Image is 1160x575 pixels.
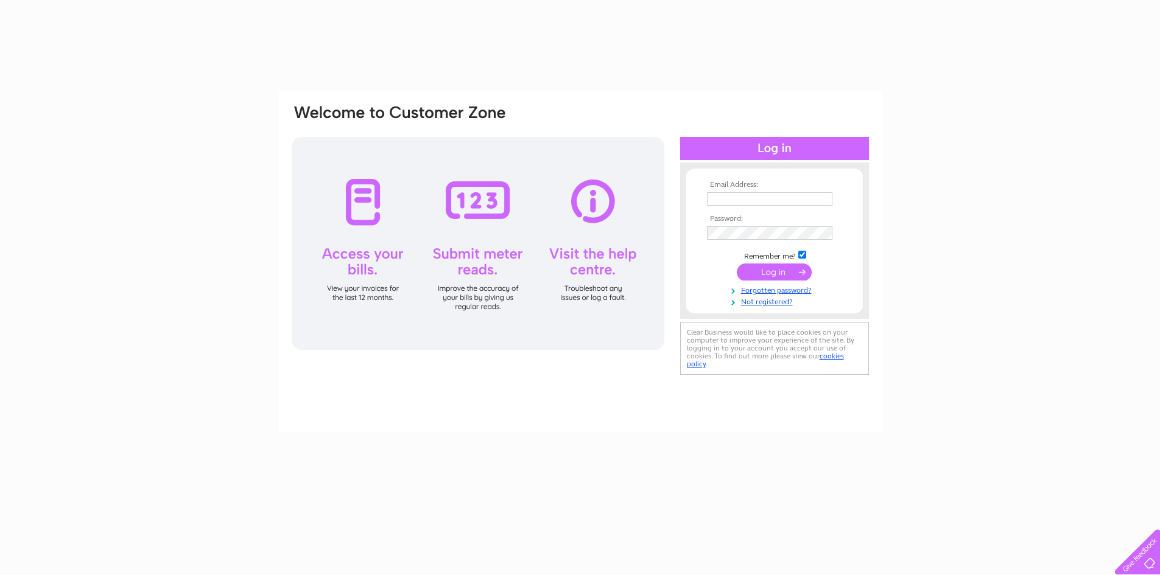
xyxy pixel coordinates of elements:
[704,249,845,261] td: Remember me?
[704,215,845,223] th: Password:
[737,263,812,281] input: Submit
[707,284,845,295] a: Forgotten password?
[707,295,845,307] a: Not registered?
[680,322,869,375] div: Clear Business would like to place cookies on your computer to improve your experience of the sit...
[704,181,845,189] th: Email Address:
[687,352,844,368] a: cookies policy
